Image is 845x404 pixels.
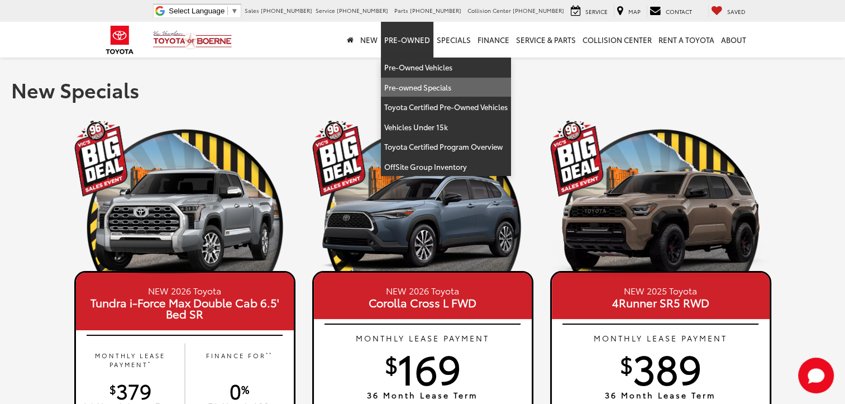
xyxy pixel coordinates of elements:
[513,22,579,58] a: Service & Parts: Opens in a new tab
[343,22,357,58] a: Home
[620,348,633,379] sup: $
[381,78,511,98] a: Pre-owned Specials
[381,97,511,117] a: Toyota Certified Pre-Owned Vehicles
[433,22,474,58] a: Specials
[227,7,228,15] span: ​
[798,358,834,393] svg: Start Chat
[560,297,761,308] span: 4Runner SR5 RWD
[169,7,225,15] span: Select Language
[82,351,179,369] p: MONTHLY LEASE PAYMENT
[169,7,238,15] a: Select Language​
[585,7,608,16] span: Service
[261,6,312,15] span: [PHONE_NUMBER]
[614,5,643,17] a: Map
[727,7,746,16] span: Saved
[241,381,249,397] sup: %
[231,7,238,15] span: ▼
[245,6,259,15] span: Sales
[316,6,335,15] span: Service
[381,137,511,157] a: Toyota Certified Program Overview
[647,5,695,17] a: Contact
[84,297,285,319] span: Tundra i-Force Max Double Cab 6.5' Bed SR
[655,22,718,58] a: Rent a Toyota
[381,22,433,58] a: Pre-Owned
[550,168,771,278] img: 25_4Runner_TRD_Pro_Mudbath_Left
[314,391,532,399] p: 36 Month Lease Term
[11,78,834,101] h1: New Specials
[560,284,761,297] small: NEW 2025 Toyota
[394,6,408,15] span: Parts
[74,168,295,278] img: 25_Tundra_1794_Edition_i-FORCE_MAX_Celestial_Silver_Metallic_Left
[568,5,610,17] a: Service
[579,22,655,58] a: Collision Center
[552,391,770,399] p: 36 Month Lease Term
[312,120,533,271] img: 19_1756501440.png
[708,5,748,17] a: My Saved Vehicles
[152,30,232,50] img: Vic Vaughan Toyota of Boerne
[99,22,141,58] img: Toyota
[109,381,116,397] sup: $
[798,358,834,393] button: Toggle Chat Window
[74,120,295,271] img: 19_1756501440.png
[385,348,398,379] sup: $
[718,22,749,58] a: About
[314,332,532,344] p: MONTHLY LEASE PAYMENT
[190,351,288,369] p: FINANCE FOR
[552,332,770,344] p: MONTHLY LEASE PAYMENT
[381,157,511,177] a: OffSite Group Inventory
[357,22,381,58] a: New
[337,6,388,15] span: [PHONE_NUMBER]
[474,22,513,58] a: Finance
[322,297,523,308] span: Corolla Cross L FWD
[381,58,511,78] a: Pre-Owned Vehicles
[381,117,511,137] a: Vehicles Under 15k
[467,6,511,15] span: Collision Center
[666,7,692,16] span: Contact
[513,6,564,15] span: [PHONE_NUMBER]
[410,6,461,15] span: [PHONE_NUMBER]
[628,7,641,16] span: Map
[84,284,285,297] small: NEW 2026 Toyota
[620,339,701,395] span: 389
[385,339,461,395] span: 169
[322,284,523,297] small: NEW 2026 Toyota
[550,120,771,271] img: 19_1756501440.png
[312,168,533,278] img: 25_Corolla_Cross_XLE_Celestite_Left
